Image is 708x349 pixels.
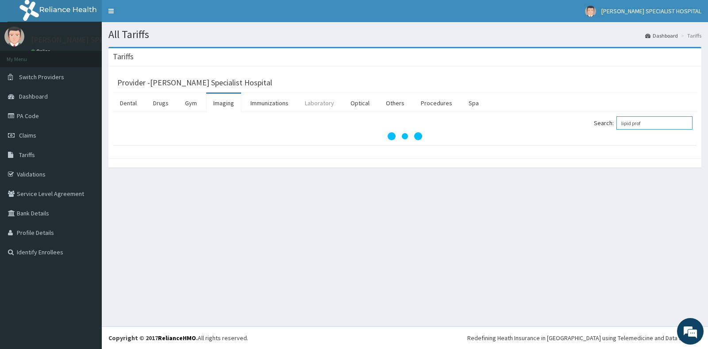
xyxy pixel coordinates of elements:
a: Immunizations [243,94,296,112]
span: [PERSON_NAME] SPECIALIST HOSPITAL [601,7,701,15]
a: Procedures [414,94,459,112]
span: Tariffs [19,151,35,159]
a: Spa [462,94,486,112]
img: User Image [4,27,24,46]
span: Switch Providers [19,73,64,81]
a: Others [379,94,412,112]
input: Search: [616,116,693,130]
p: [PERSON_NAME] SPECIALIST HOSPITAL [31,36,166,44]
a: Dashboard [645,32,678,39]
h1: All Tariffs [108,29,701,40]
span: Dashboard [19,92,48,100]
textarea: Type your message and hit 'Enter' [4,242,169,272]
a: Dental [113,94,144,112]
h3: Tariffs [113,53,134,61]
a: Online [31,48,52,54]
a: Drugs [146,94,176,112]
label: Search: [594,116,693,130]
a: Optical [343,94,377,112]
div: Chat with us now [46,50,149,61]
a: Gym [178,94,204,112]
footer: All rights reserved. [102,326,708,349]
h3: Provider - [PERSON_NAME] Specialist Hospital [117,79,272,87]
li: Tariffs [679,32,701,39]
span: We're online! [51,111,122,201]
a: Laboratory [298,94,341,112]
strong: Copyright © 2017 . [108,334,198,342]
a: RelianceHMO [158,334,196,342]
div: Redefining Heath Insurance in [GEOGRAPHIC_DATA] using Telemedicine and Data Science! [467,334,701,342]
a: Imaging [206,94,241,112]
img: User Image [585,6,596,17]
img: d_794563401_company_1708531726252_794563401 [16,44,36,66]
span: Claims [19,131,36,139]
svg: audio-loading [387,119,423,154]
div: Minimize live chat window [145,4,166,26]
